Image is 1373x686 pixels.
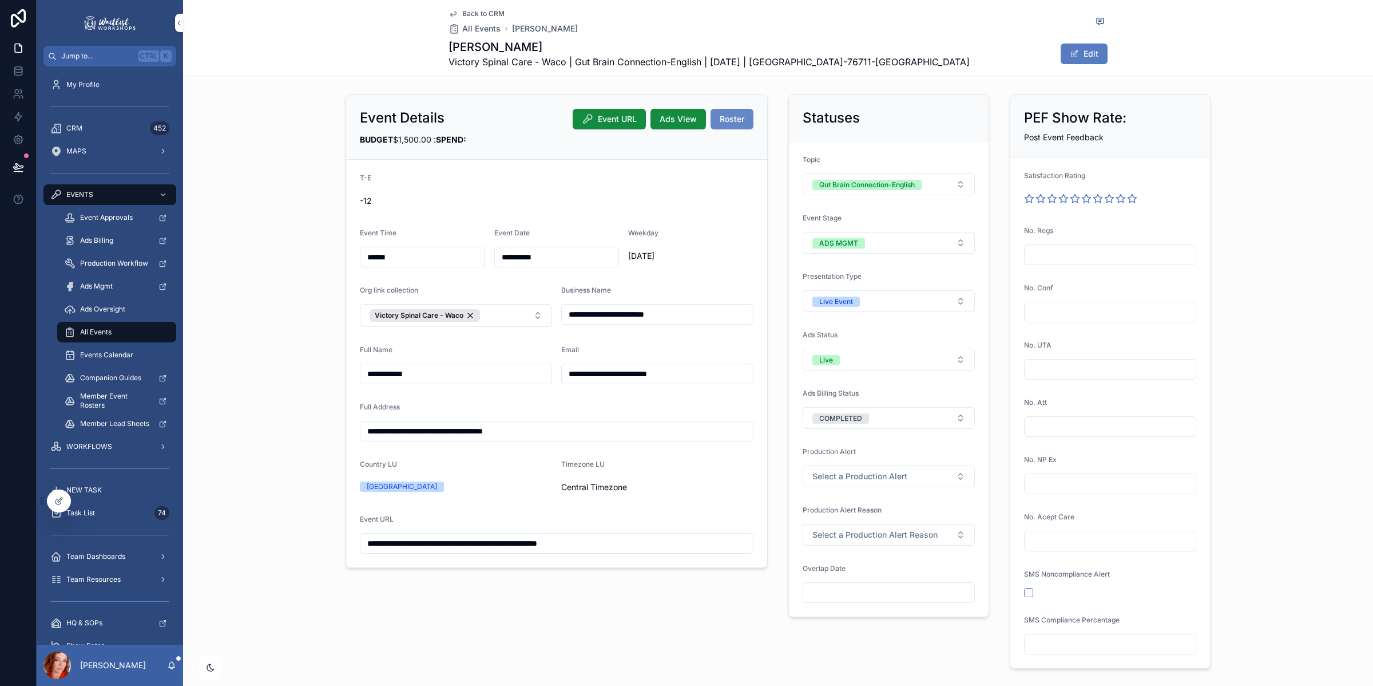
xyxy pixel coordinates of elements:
div: scrollable content [37,66,183,645]
span: CRM [66,124,82,133]
span: Ads View [660,113,697,125]
a: HQ & SOPs [43,613,176,633]
div: Live [819,355,833,365]
a: All Events [449,23,501,34]
span: Weekday [628,228,658,237]
span: All Events [80,328,112,337]
div: ADS MGMT [819,238,858,249]
span: Ads Status [803,330,838,339]
div: 74 [154,506,169,520]
span: Task List [66,508,95,518]
button: Select Button [803,174,975,195]
span: Event Stage [803,214,842,222]
div: Live Event [819,297,853,307]
span: Team Dashboards [66,552,125,561]
span: Central Timezone [561,482,753,493]
span: Show Rates [66,641,105,650]
span: Country LU [360,460,397,468]
a: Ads Oversight [57,299,176,320]
button: Select Button [803,407,975,429]
span: SMS Noncompliance Alert [1024,570,1110,578]
span: Roster [720,113,744,125]
span: No. NP Ex [1024,455,1057,464]
a: Production Workflow [57,253,176,274]
a: WORKFLOWS [43,436,176,457]
span: EVENTS [66,190,93,199]
span: Victory Spinal Care - Waco | Gut Brain Connection-English | [DATE] | [GEOGRAPHIC_DATA]-76711-[GEO... [449,55,970,69]
span: Overlap Date [803,564,846,573]
span: Topic [803,155,820,164]
span: No. Regs [1024,226,1053,235]
a: [PERSON_NAME] [512,23,578,34]
a: Back to CRM [449,9,505,18]
span: No. Att [1024,398,1047,407]
button: Unselect 599 [370,309,480,322]
h2: Event Details [360,109,445,127]
a: Events Calendar [57,345,176,365]
span: Jump to... [61,52,134,61]
span: Email [561,345,579,354]
span: Timezone LU [561,460,605,468]
span: Production Alert [803,447,856,456]
span: Select a Production Alert [812,471,907,482]
span: Event URL [598,113,637,125]
span: K [161,52,170,61]
button: Ads View [650,109,706,129]
a: Task List74 [43,503,176,523]
button: Select Button [803,232,975,254]
span: MAPS [66,147,86,156]
a: All Events [57,322,176,342]
span: Ctrl [138,50,159,62]
span: Companion Guides [80,373,141,383]
a: Member Lead Sheets [57,413,176,434]
span: T-E [360,174,371,182]
span: NEW TASK [66,486,102,495]
a: Companion Guides [57,368,176,388]
span: Team Resources [66,575,121,584]
button: Select Button [803,524,975,546]
span: Post Event Feedback [1024,132,1104,142]
span: All Events [462,23,501,34]
a: Event Approvals [57,207,176,228]
button: Edit [1061,44,1108,64]
a: Team Dashboards [43,546,176,567]
span: Events Calendar [80,350,133,360]
span: [DATE] [628,250,753,262]
span: Satisfaction Rating [1024,171,1085,180]
h2: PEF Show Rate: [1024,109,1126,127]
span: SMS Compliance Percentage [1024,616,1120,624]
a: My Profile [43,74,176,95]
p: [PERSON_NAME] [80,660,146,671]
a: NEW TASK [43,480,176,500]
button: Select Button [360,304,552,327]
span: WORKFLOWS [66,442,112,451]
span: No. Conf [1024,283,1053,292]
button: Select Button [803,290,975,312]
button: Event URL [573,109,646,129]
a: Ads Mgmt [57,276,176,297]
div: 452 [150,121,169,135]
span: Business Name [561,286,611,294]
a: CRM452 [43,118,176,139]
span: Event Date [494,228,530,237]
strong: BUDGET [360,135,393,144]
span: -12 [360,195,753,207]
div: [GEOGRAPHIC_DATA] [367,482,437,492]
span: Ads Billing Status [803,389,859,397]
span: Presentation Type [803,272,862,281]
span: Full Name [360,345,392,354]
span: Full Address [360,403,400,411]
div: Gut Brain Connection-English [819,180,915,190]
img: App logo [82,14,137,32]
span: $1,500.00 : [360,135,466,144]
span: Ads Mgmt [80,282,113,291]
h2: Statuses [803,109,860,127]
button: Select Button [803,466,975,487]
span: Production Alert Reason [803,506,882,514]
span: No. Acept Care [1024,512,1074,521]
span: No. UTA [1024,341,1051,349]
a: Show Rates [43,636,176,656]
span: HQ & SOPs [66,618,102,628]
span: Production Workflow [80,259,148,268]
